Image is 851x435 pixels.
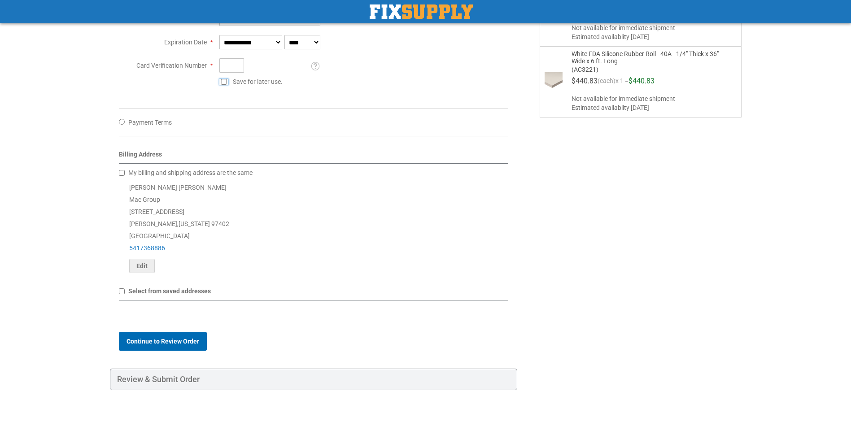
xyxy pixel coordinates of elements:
[129,259,155,273] button: Edit
[179,220,210,227] span: [US_STATE]
[128,169,253,176] span: My billing and shipping address are the same
[119,182,509,273] div: [PERSON_NAME] [PERSON_NAME] Mac Group [STREET_ADDRESS] [PERSON_NAME] , 97402 [GEOGRAPHIC_DATA]
[119,150,509,164] div: Billing Address
[136,262,148,270] span: Edit
[628,77,655,85] span: $440.83
[572,103,733,112] span: Estimated availablity [DATE]
[598,78,615,88] span: (each)
[572,50,722,65] span: White FDA Silicone Rubber Roll - 40A - 1/4" Thick x 36" Wide x 6 ft. Long
[572,65,722,73] span: (AC3221)
[572,23,733,32] span: Not available for immediate shipment
[370,4,473,19] a: store logo
[370,4,473,19] img: Fix Industrial Supply
[119,332,207,351] button: Continue to Review Order
[572,32,733,41] span: Estimated availablity [DATE]
[572,94,733,103] span: Not available for immediate shipment
[545,72,563,90] img: White FDA Silicone Rubber Roll - 40A - 1/4" Thick x 36" Wide x 6 ft. Long
[572,77,598,85] span: $440.83
[128,119,172,126] span: Payment Terms
[129,244,165,252] a: 5417368886
[127,338,199,345] span: Continue to Review Order
[164,39,207,46] span: Expiration Date
[233,78,283,85] span: Save for later use.
[136,62,207,69] span: Card Verification Number
[128,287,211,295] span: Select from saved addresses
[615,78,628,88] span: x 1 =
[110,369,518,390] div: Review & Submit Order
